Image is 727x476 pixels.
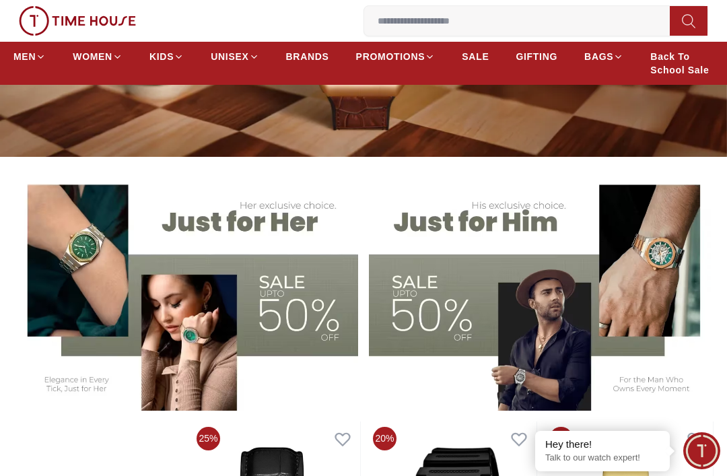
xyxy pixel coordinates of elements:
a: BAGS [584,44,623,69]
span: 20% [373,427,396,450]
span: 30% [549,427,573,450]
img: Women's Watches Banner [13,170,358,410]
a: GIFTING [516,44,557,69]
span: GIFTING [516,50,557,63]
a: Back To School Sale [650,44,714,82]
a: SALE [462,44,489,69]
a: PROMOTIONS [356,44,436,69]
img: ... [19,6,136,36]
span: BRANDS [286,50,329,63]
span: Back To School Sale [650,50,714,77]
span: BAGS [584,50,613,63]
p: Talk to our watch expert! [545,452,660,464]
span: WOMEN [73,50,112,63]
span: UNISEX [211,50,248,63]
div: Chat Widget [683,432,720,469]
span: SALE [462,50,489,63]
a: WOMEN [73,44,123,69]
span: KIDS [149,50,174,63]
a: UNISEX [211,44,258,69]
a: BRANDS [286,44,329,69]
img: Men's Watches Banner [369,170,714,410]
a: KIDS [149,44,184,69]
div: Hey there! [545,438,660,451]
span: MEN [13,50,36,63]
a: MEN [13,44,46,69]
span: PROMOTIONS [356,50,425,63]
